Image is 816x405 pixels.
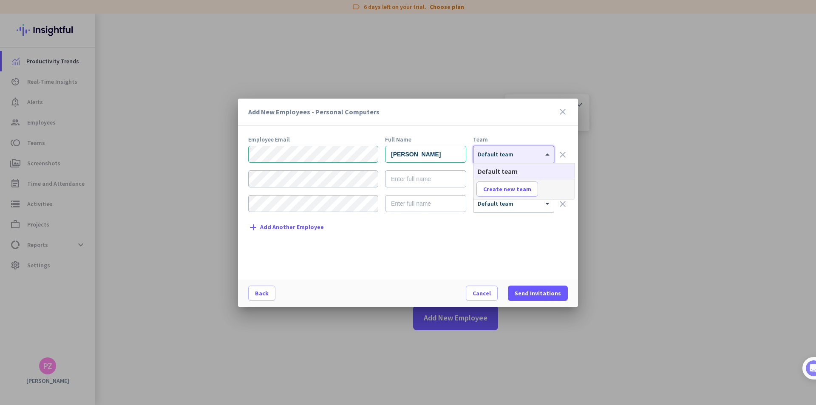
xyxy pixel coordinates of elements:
[248,286,275,301] button: Back
[385,170,466,187] input: Enter full name
[558,107,568,117] i: close
[473,136,554,142] div: Team
[255,289,269,297] span: Back
[478,167,518,176] span: Default team
[385,146,466,163] input: Enter full name
[473,289,491,297] span: Cancel
[260,224,324,230] span: Add Another Employee
[483,185,531,193] span: Create new team
[248,136,378,142] div: Employee Email
[248,222,258,232] i: add
[385,136,466,142] div: Full Name
[558,150,568,160] i: clear
[466,286,498,301] button: Cancel
[508,286,568,301] button: Send Invitations
[248,108,558,115] h3: Add New Employees - Personal Computers
[558,199,568,209] i: clear
[385,195,466,212] input: Enter full name
[473,164,575,179] div: Options List
[515,289,561,297] span: Send Invitations
[476,181,538,197] button: Create new team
